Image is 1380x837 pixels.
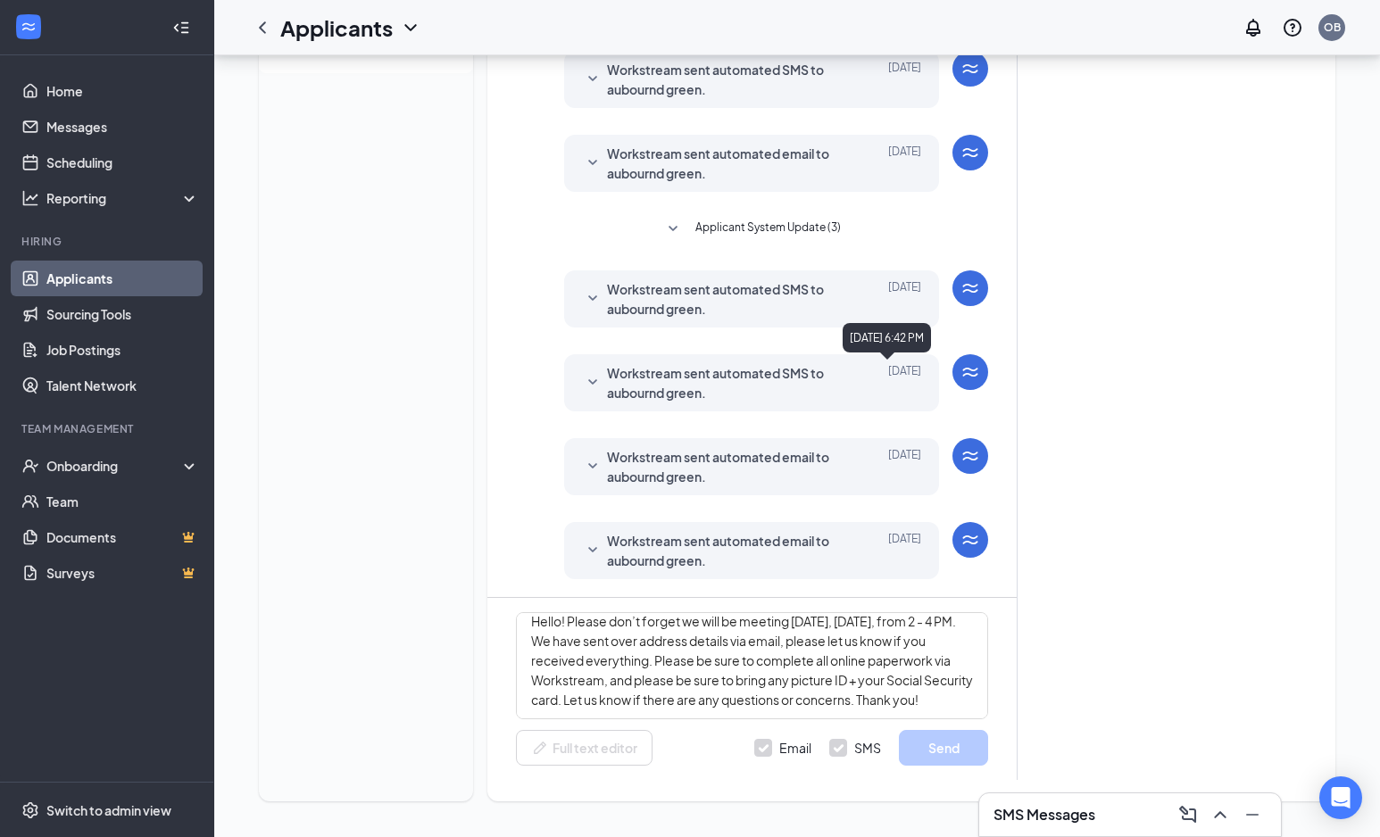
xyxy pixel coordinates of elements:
[960,361,981,383] svg: WorkstreamLogo
[46,519,199,555] a: DocumentsCrown
[1243,17,1264,38] svg: Notifications
[21,189,39,207] svg: Analysis
[1324,20,1341,35] div: OB
[960,142,981,163] svg: WorkstreamLogo
[843,323,931,352] div: [DATE] 6:42 PM
[607,279,841,319] span: Workstream sent automated SMS to aubournd green.
[46,145,199,180] a: Scheduling
[1242,804,1263,825] svg: Minimize
[960,278,981,299] svg: WorkstreamLogo
[46,296,199,332] a: Sourcing Tools
[607,60,841,99] span: Workstream sent automated SMS to aubournd green.
[582,372,603,394] svg: SmallChevronDown
[607,363,841,402] span: Workstream sent automated SMS to aubournd green.
[582,288,603,310] svg: SmallChevronDown
[516,612,988,719] textarea: Hello! Please don’t forget we will be meeting [DATE], [DATE], from 2 - 4 PM. We have sent over ad...
[662,219,684,240] svg: SmallChevronDown
[46,332,199,368] a: Job Postings
[607,144,841,183] span: Workstream sent automated email to aubournd green.
[1238,800,1267,829] button: Minimize
[46,73,199,109] a: Home
[172,19,190,37] svg: Collapse
[1282,17,1303,38] svg: QuestionInfo
[21,457,39,475] svg: UserCheck
[46,457,184,475] div: Onboarding
[400,17,421,38] svg: ChevronDown
[607,531,841,570] span: Workstream sent automated email to aubournd green.
[888,279,921,319] span: [DATE]
[662,219,841,240] button: SmallChevronDownApplicant System Update (3)
[46,189,200,207] div: Reporting
[21,801,39,819] svg: Settings
[960,445,981,467] svg: WorkstreamLogo
[20,18,37,36] svg: WorkstreamLogo
[888,531,921,570] span: [DATE]
[516,730,653,766] button: Full text editorPen
[582,456,603,477] svg: SmallChevronDown
[280,12,393,43] h1: Applicants
[46,109,199,145] a: Messages
[21,234,195,249] div: Hiring
[531,739,549,757] svg: Pen
[1319,776,1362,819] div: Open Intercom Messenger
[582,153,603,174] svg: SmallChevronDown
[888,144,921,183] span: [DATE]
[888,60,921,99] span: [DATE]
[888,447,921,486] span: [DATE]
[582,540,603,561] svg: SmallChevronDown
[695,219,841,240] span: Applicant System Update (3)
[899,730,988,766] button: Send
[252,17,273,38] svg: ChevronLeft
[888,363,921,402] span: [DATE]
[1174,800,1202,829] button: ComposeMessage
[960,58,981,79] svg: WorkstreamLogo
[46,801,171,819] div: Switch to admin view
[1206,800,1235,829] button: ChevronUp
[993,805,1095,825] h3: SMS Messages
[1210,804,1231,825] svg: ChevronUp
[46,368,199,403] a: Talent Network
[46,484,199,519] a: Team
[46,261,199,296] a: Applicants
[960,529,981,551] svg: WorkstreamLogo
[21,421,195,436] div: Team Management
[607,447,841,486] span: Workstream sent automated email to aubournd green.
[46,555,199,591] a: SurveysCrown
[582,69,603,90] svg: SmallChevronDown
[1177,804,1199,825] svg: ComposeMessage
